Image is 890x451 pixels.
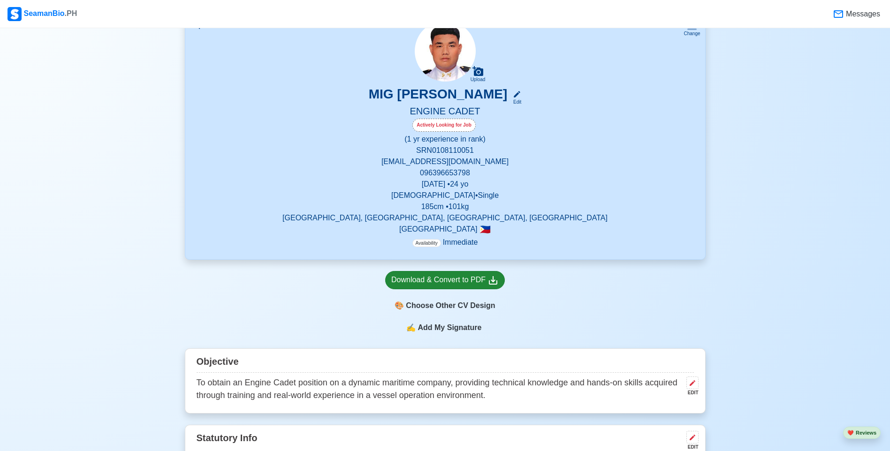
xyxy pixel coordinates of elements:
p: [GEOGRAPHIC_DATA], [GEOGRAPHIC_DATA], [GEOGRAPHIC_DATA], [GEOGRAPHIC_DATA] [197,212,694,224]
p: [EMAIL_ADDRESS][DOMAIN_NAME] [197,156,694,167]
p: 185 cm • 101 kg [197,201,694,212]
img: Logo [8,7,22,21]
p: SRN 0108110051 [197,145,694,156]
div: Edit [509,98,521,105]
span: 🇵🇭 [479,225,491,234]
h3: MIG [PERSON_NAME] [369,86,508,105]
div: Download & Convert to PDF [391,274,499,286]
h5: ENGINE CADET [197,105,694,119]
div: Upload [471,77,486,83]
span: sign [406,322,416,333]
span: .PH [65,9,77,17]
p: Immediate [412,237,478,248]
p: To obtain an Engine Cadet position on a dynamic maritime company, providing technical knowledge a... [197,376,683,402]
button: heartReviews [843,427,881,439]
span: Availability [412,239,441,247]
p: 096396653798 [197,167,694,179]
span: paint [395,300,404,311]
span: heart [847,430,854,436]
div: Change [684,30,700,37]
div: Objective [197,353,694,373]
span: Add My Signature [416,322,483,333]
p: (1 yr experience in rank) [197,134,694,145]
p: [DATE] • 24 yo [197,179,694,190]
span: Messages [844,8,880,20]
div: Choose Other CV Design [385,297,505,315]
div: SeamanBio [8,7,77,21]
p: [GEOGRAPHIC_DATA] [197,224,694,235]
div: Actively Looking for Job [412,119,476,132]
a: Download & Convert to PDF [385,271,505,289]
div: EDIT [683,389,699,396]
div: EDIT [683,443,699,451]
p: [DEMOGRAPHIC_DATA] • Single [197,190,694,201]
